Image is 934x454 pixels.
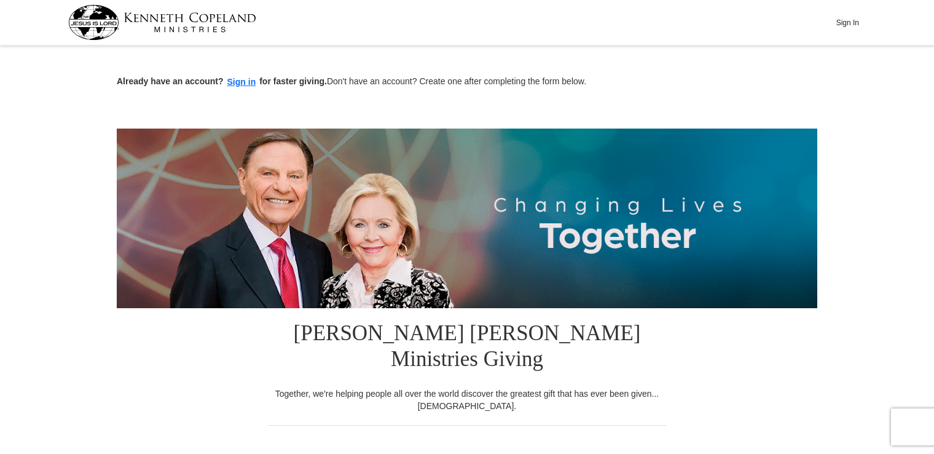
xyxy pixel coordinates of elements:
p: Don't have an account? Create one after completing the form below. [117,75,817,89]
img: kcm-header-logo.svg [68,5,256,40]
div: Together, we're helping people all over the world discover the greatest gift that has ever been g... [267,388,667,412]
button: Sign in [224,75,260,89]
button: Sign In [829,13,866,32]
strong: Already have an account? for faster giving. [117,76,327,86]
h1: [PERSON_NAME] [PERSON_NAME] Ministries Giving [267,308,667,388]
